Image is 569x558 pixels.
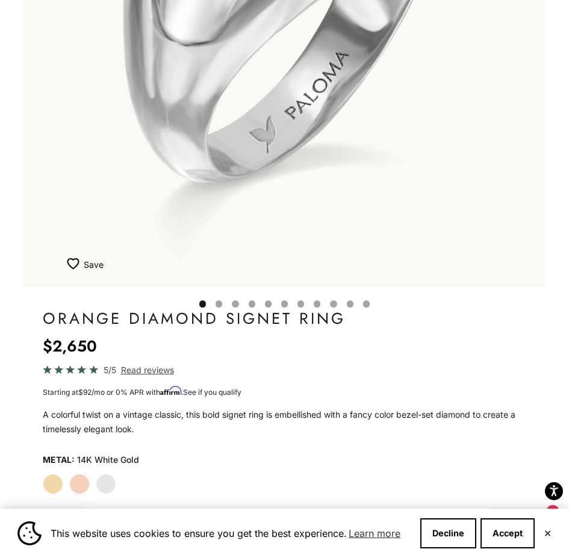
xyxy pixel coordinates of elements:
[78,388,92,397] span: $92
[43,451,75,469] legend: Metal:
[160,386,181,395] span: Affirm
[121,363,174,377] span: Read reviews
[183,388,241,397] a: See if you qualify - Learn more about Affirm Financing (opens in modal)
[544,530,552,537] button: Close
[17,521,42,545] img: Cookie banner
[43,408,526,436] p: A colorful twist on a vintage classic, this bold signet ring is embellished with a fancy color be...
[67,258,84,270] img: wishlist
[43,308,526,329] h1: Orange Diamond Signet Ring
[43,363,526,377] a: 5/5 Read reviews
[104,363,116,377] span: 5/5
[480,518,535,548] button: Accept
[51,524,411,542] span: This website uses cookies to ensure you get the best experience.
[347,524,402,542] a: Learn more
[67,252,104,276] button: Add to Wishlist
[77,451,139,469] variant-option-value: 14K White Gold
[43,334,97,358] sale-price: $2,650
[43,388,241,397] span: Starting at /mo or 0% APR with .
[420,518,476,548] button: Decline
